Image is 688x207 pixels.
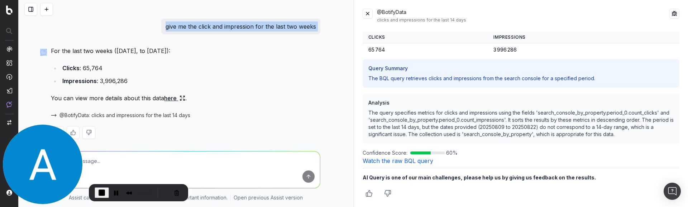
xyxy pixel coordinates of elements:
[493,34,526,40] span: Impressions
[60,63,320,73] li: : 65,764
[62,64,80,72] strong: Clicks
[166,21,316,32] p: give me the click and impression for the last two weeks
[51,112,199,119] button: @BotifyData: clicks and impressions for the last 14 days
[377,17,670,23] div: clicks and impressions for the last 14 days
[363,43,488,57] td: 65 764
[6,88,12,93] img: Studio
[363,174,596,180] b: AI Query is one of our main challenges, please help us by giving us feedback on the results.
[363,187,376,200] button: Thumbs up
[368,99,674,106] h3: Analysis
[6,74,12,80] img: Activation
[62,77,97,85] strong: Impressions
[164,93,185,103] a: here
[51,93,320,103] p: You can view more details about this data .
[381,187,394,200] button: Thumbs down
[51,46,320,56] p: For the last two weeks ([DATE], to [DATE]):
[7,120,11,125] img: Switch project
[488,43,679,57] td: 3 996 286
[368,34,386,40] span: Clicks
[377,9,670,23] div: @BotifyData
[6,101,12,107] img: Assist
[6,5,13,15] img: Botify logo
[40,49,47,56] img: Botify assist logo
[368,65,674,72] h3: Query Summary
[368,109,674,138] p: The query specifies metrics for clicks and impressions using the fields 'search_console_by_proper...
[363,149,407,157] span: Confidence Score:
[368,75,674,82] p: The BQL query retrieves clicks and impressions from the search console for a specified period.
[446,149,458,157] span: 60 %
[6,46,12,52] img: Analytics
[60,76,320,86] li: : 3,996,286
[664,183,681,200] div: Open Intercom Messenger
[6,60,12,66] img: Intelligence
[363,157,433,164] a: Watch the raw BQL query
[234,194,303,201] a: Open previous Assist version
[59,112,190,119] span: @BotifyData: clicks and impressions for the last 14 days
